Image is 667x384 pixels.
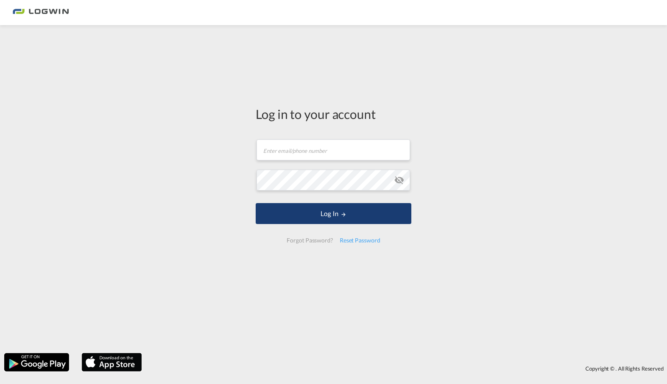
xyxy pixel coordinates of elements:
[13,3,69,22] img: bc73a0e0d8c111efacd525e4c8ad7d32.png
[256,105,411,123] div: Log in to your account
[283,233,336,248] div: Forgot Password?
[256,203,411,224] button: LOGIN
[336,233,384,248] div: Reset Password
[394,175,404,185] md-icon: icon-eye-off
[257,139,410,160] input: Enter email/phone number
[3,352,70,372] img: google.png
[146,361,667,376] div: Copyright © . All Rights Reserved
[81,352,143,372] img: apple.png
